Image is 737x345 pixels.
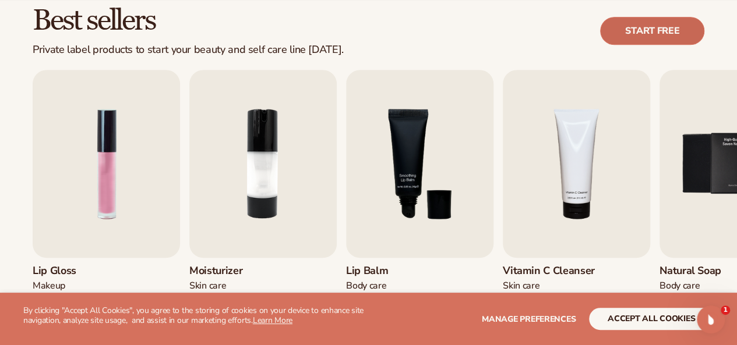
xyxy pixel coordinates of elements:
a: 3 / 9 [346,70,493,314]
a: Start free [600,17,704,45]
iframe: Intercom live chat [697,305,725,333]
div: Private label products to start your beauty and self care line [DATE]. [33,44,344,56]
a: 1 / 9 [33,70,180,314]
div: Makeup [33,280,104,292]
div: Skin Care [503,280,595,292]
h3: Lip Balm [346,265,418,278]
a: 2 / 9 [189,70,337,314]
button: accept all cookies [589,308,714,330]
p: By clicking "Accept All Cookies", you agree to the storing of cookies on your device to enhance s... [23,306,369,326]
span: Manage preferences [482,314,576,325]
h2: Best sellers [33,6,344,37]
div: Body Care [660,280,731,292]
h3: Natural Soap [660,265,731,278]
a: Learn More [253,315,292,326]
h3: Moisturizer [189,265,261,278]
a: 4 / 9 [503,70,650,314]
h3: Vitamin C Cleanser [503,265,595,278]
h3: Lip Gloss [33,265,104,278]
span: 1 [721,305,730,315]
div: Skin Care [189,280,261,292]
button: Manage preferences [482,308,576,330]
div: Body Care [346,280,418,292]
